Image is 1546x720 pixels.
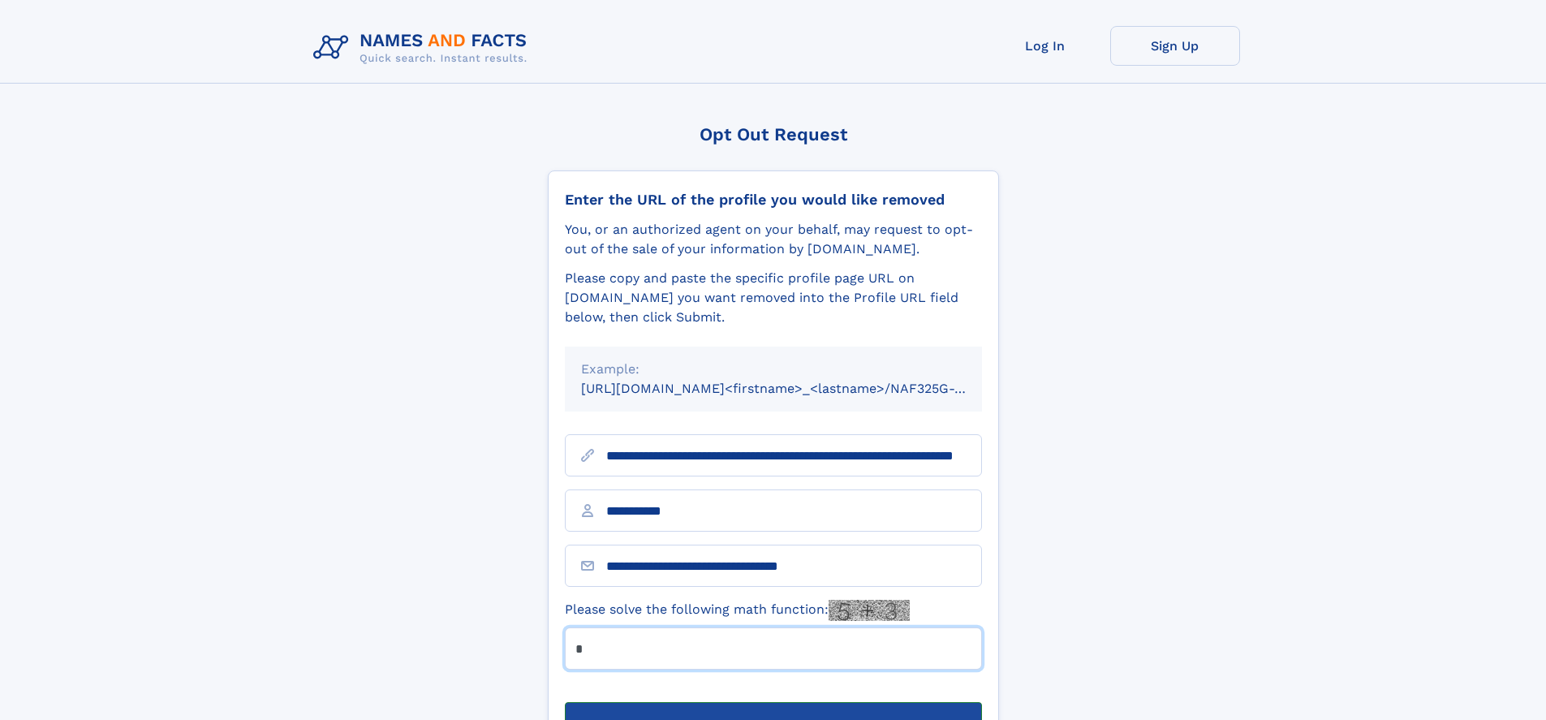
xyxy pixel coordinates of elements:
[565,269,982,327] div: Please copy and paste the specific profile page URL on [DOMAIN_NAME] you want removed into the Pr...
[581,381,1013,396] small: [URL][DOMAIN_NAME]<firstname>_<lastname>/NAF325G-xxxxxxxx
[565,600,910,621] label: Please solve the following math function:
[980,26,1110,66] a: Log In
[581,360,966,379] div: Example:
[548,124,999,144] div: Opt Out Request
[1110,26,1240,66] a: Sign Up
[565,220,982,259] div: You, or an authorized agent on your behalf, may request to opt-out of the sale of your informatio...
[307,26,540,70] img: Logo Names and Facts
[565,191,982,209] div: Enter the URL of the profile you would like removed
